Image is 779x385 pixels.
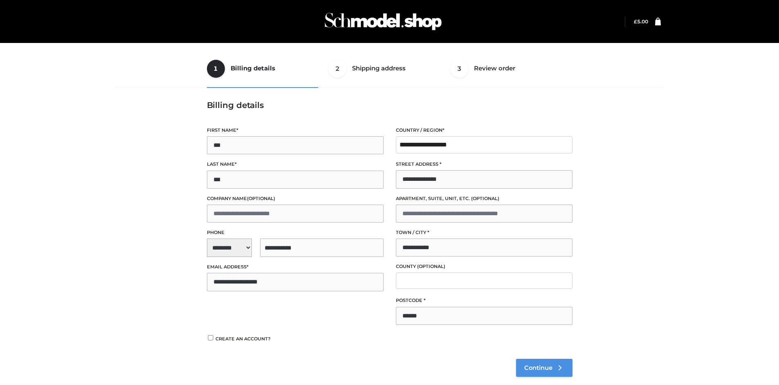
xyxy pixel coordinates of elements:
label: Street address [396,160,572,168]
label: First name [207,126,384,134]
label: Phone [207,229,384,236]
a: £5.00 [634,18,648,25]
bdi: 5.00 [634,18,648,25]
label: Email address [207,263,384,271]
span: £ [634,18,637,25]
span: Continue [524,364,552,371]
span: (optional) [471,196,499,201]
span: (optional) [247,196,275,201]
a: Continue [516,359,572,377]
span: (optional) [417,263,445,269]
label: Postcode [396,297,572,304]
label: Company name [207,195,384,203]
label: Apartment, suite, unit, etc. [396,195,572,203]
label: County [396,263,572,270]
img: Schmodel Admin 964 [322,5,445,38]
label: Town / City [396,229,572,236]
input: Create an account? [207,335,214,340]
span: Create an account? [216,336,271,342]
label: Country / Region [396,126,572,134]
label: Last name [207,160,384,168]
h3: Billing details [207,100,572,110]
